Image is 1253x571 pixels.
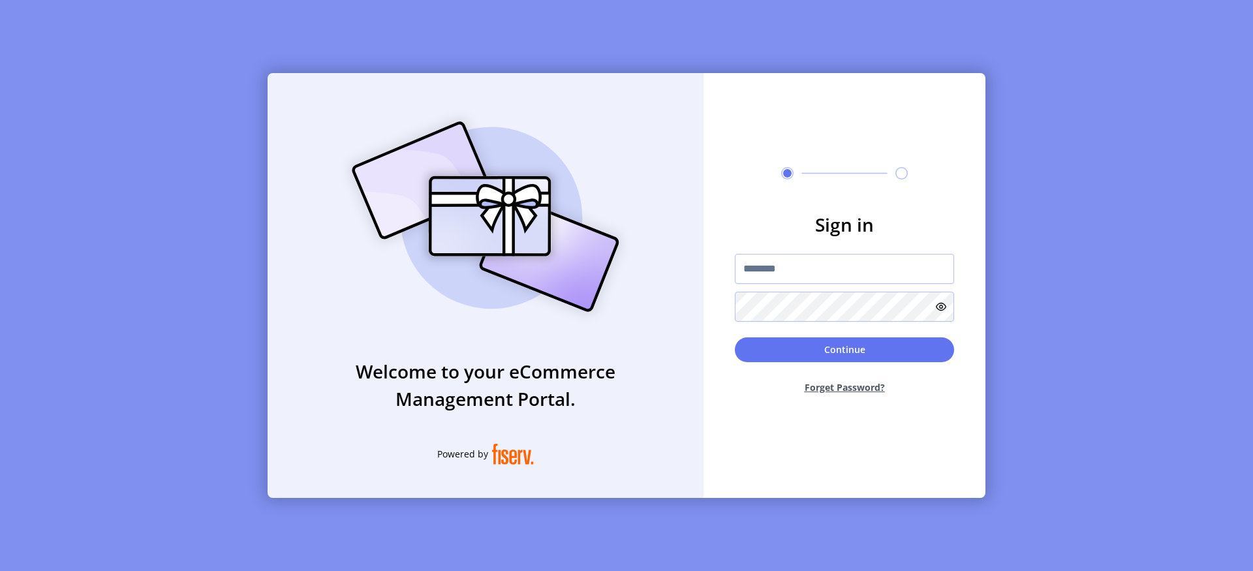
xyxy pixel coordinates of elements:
[332,107,639,326] img: card_Illustration.svg
[437,447,488,461] span: Powered by
[268,358,704,412] h3: Welcome to your eCommerce Management Portal.
[735,337,954,362] button: Continue
[735,211,954,238] h3: Sign in
[735,370,954,405] button: Forget Password?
